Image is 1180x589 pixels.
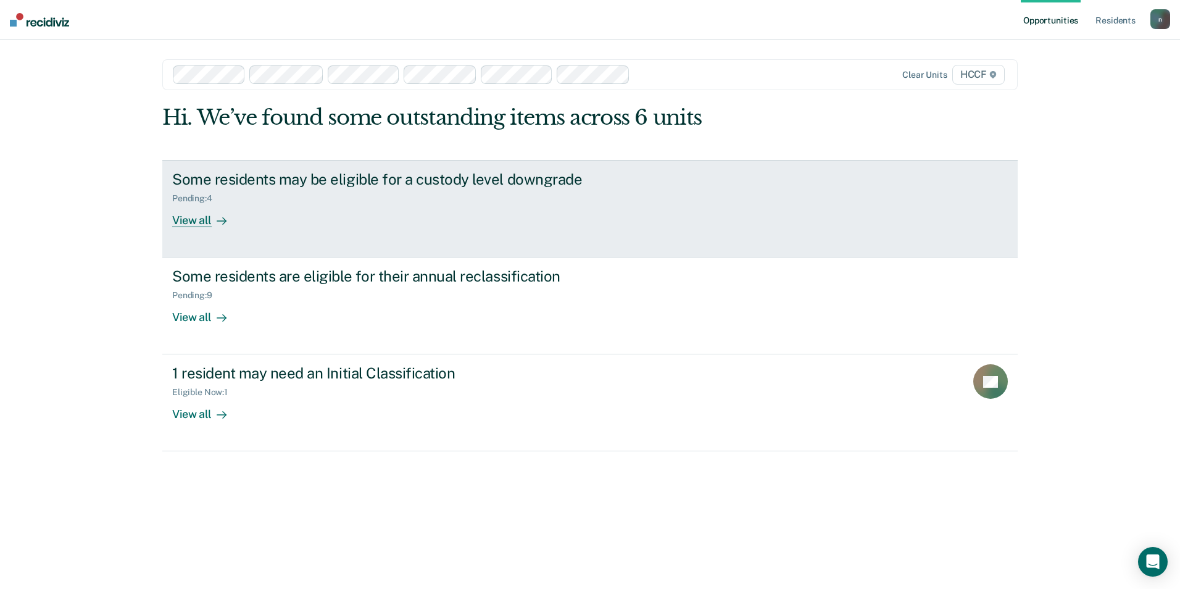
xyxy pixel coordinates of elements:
[162,105,847,130] div: Hi. We’ve found some outstanding items across 6 units
[172,193,222,204] div: Pending : 4
[1150,9,1170,29] button: n
[952,65,1005,85] span: HCCF
[10,13,69,27] img: Recidiviz
[172,364,605,382] div: 1 resident may need an Initial Classification
[172,267,605,285] div: Some residents are eligible for their annual reclassification
[172,301,241,325] div: View all
[172,387,238,398] div: Eligible Now : 1
[1138,547,1168,577] div: Open Intercom Messenger
[162,257,1018,354] a: Some residents are eligible for their annual reclassificationPending:9View all
[172,398,241,422] div: View all
[162,160,1018,257] a: Some residents may be eligible for a custody level downgradePending:4View all
[172,203,241,227] div: View all
[902,70,947,80] div: Clear units
[172,170,605,188] div: Some residents may be eligible for a custody level downgrade
[172,290,222,301] div: Pending : 9
[162,354,1018,451] a: 1 resident may need an Initial ClassificationEligible Now:1View all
